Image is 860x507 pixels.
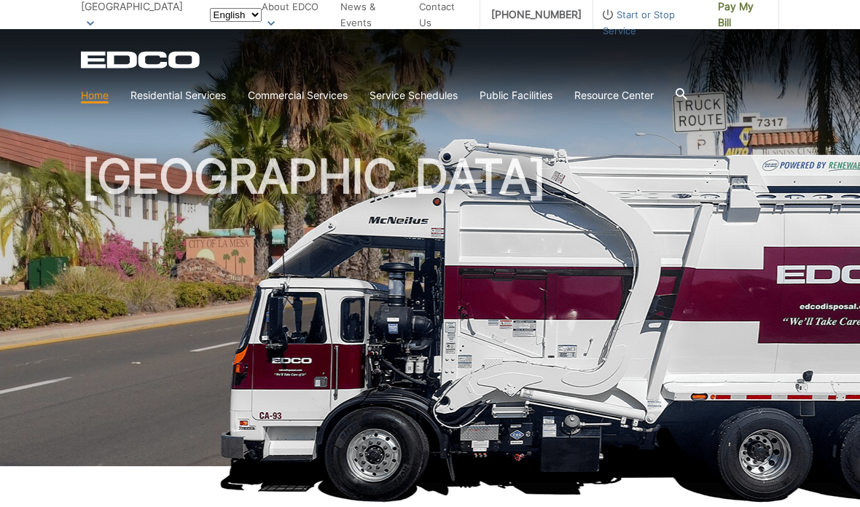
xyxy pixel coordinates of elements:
[81,87,109,103] a: Home
[130,87,226,103] a: Residential Services
[480,87,552,103] a: Public Facilities
[248,87,348,103] a: Commercial Services
[574,87,654,103] a: Resource Center
[81,153,779,473] h1: [GEOGRAPHIC_DATA]
[370,87,458,103] a: Service Schedules
[210,8,262,22] select: Select a language
[81,51,202,68] a: EDCD logo. Return to the homepage.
